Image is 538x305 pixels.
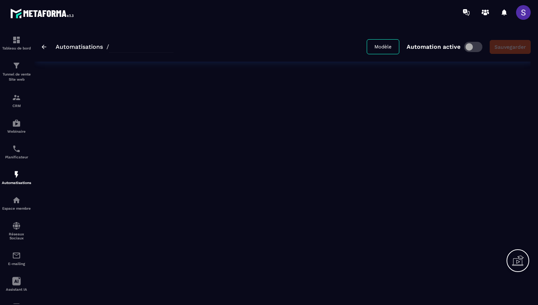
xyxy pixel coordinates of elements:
[2,88,31,113] a: formationformationCRM
[2,56,31,88] a: formationformationTunnel de vente Site web
[12,251,21,260] img: email
[2,129,31,133] p: Webinaire
[2,232,31,240] p: Réseaux Sociaux
[12,144,21,153] img: scheduler
[2,190,31,216] a: automationsautomationsEspace membre
[12,119,21,128] img: automations
[2,72,31,82] p: Tunnel de vente Site web
[107,43,109,50] span: /
[2,246,31,271] a: emailemailE-mailing
[367,39,399,54] button: Modèle
[12,170,21,179] img: automations
[42,45,46,49] img: arrow
[2,155,31,159] p: Planificateur
[2,139,31,165] a: schedulerschedulerPlanificateur
[12,196,21,205] img: automations
[10,7,76,20] img: logo
[2,262,31,266] p: E-mailing
[2,181,31,185] p: Automatisations
[2,30,31,56] a: formationformationTableau de bord
[12,221,21,230] img: social-network
[2,287,31,291] p: Assistant IA
[2,104,31,108] p: CRM
[12,36,21,44] img: formation
[2,165,31,190] a: automationsautomationsAutomatisations
[407,43,460,50] p: Automation active
[12,61,21,70] img: formation
[2,46,31,50] p: Tableau de bord
[2,206,31,210] p: Espace membre
[2,216,31,246] a: social-networksocial-networkRéseaux Sociaux
[2,113,31,139] a: automationsautomationsWebinaire
[2,271,31,297] a: Assistant IA
[12,93,21,102] img: formation
[56,43,103,50] a: Automatisations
